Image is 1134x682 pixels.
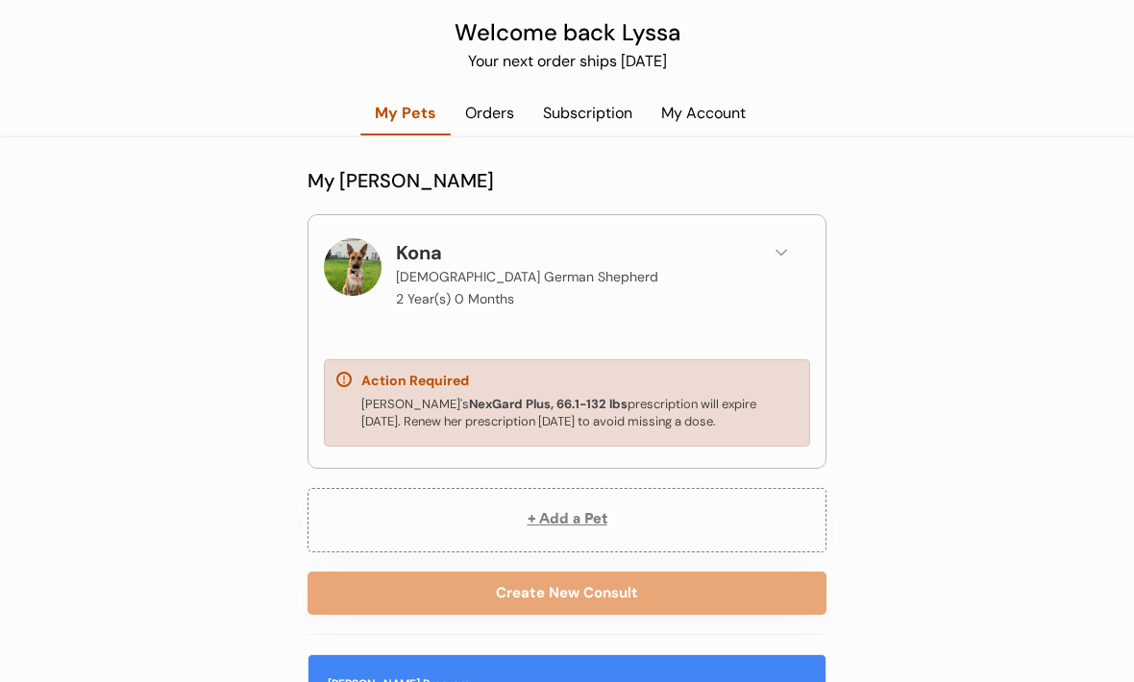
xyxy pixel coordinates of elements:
[308,166,826,195] div: My [PERSON_NAME]
[380,50,754,79] div: Your next order ships [DATE]
[360,103,451,124] div: My Pets
[361,396,798,430] div: [PERSON_NAME]'s prescription will expire [DATE]. Renew her prescription [DATE] to avoid missing a...
[647,103,760,124] div: My Account
[396,267,658,287] div: [DEMOGRAPHIC_DATA] German Shepherd
[529,103,647,124] div: Subscription
[396,292,514,305] p: 2 Year(s) 0 Months
[451,103,529,124] div: Orders
[308,488,826,552] button: + Add a Pet
[308,572,826,615] button: Create New Consult
[396,238,468,267] div: Kona
[380,15,754,50] div: Welcome back Lyssa
[361,372,469,391] div: Action Required
[469,396,628,412] strong: NexGard Plus, 66.1-132 lbs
